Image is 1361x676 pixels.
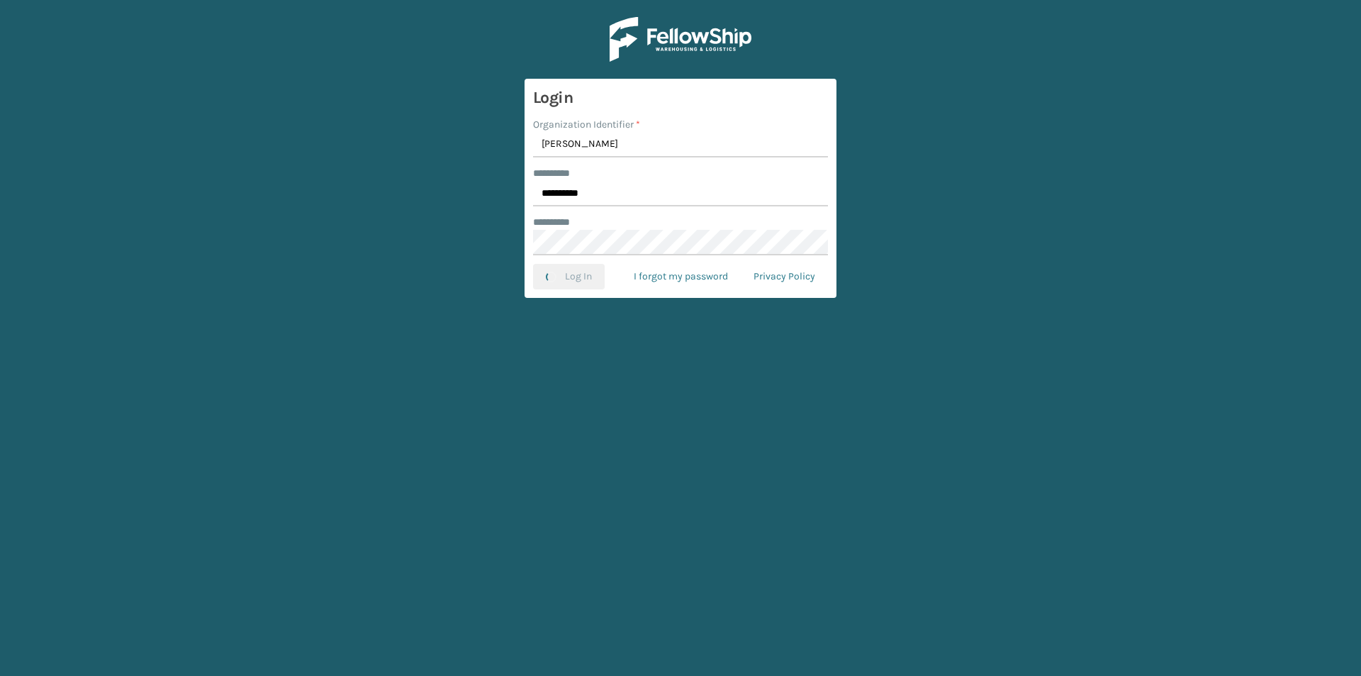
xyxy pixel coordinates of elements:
[533,87,828,109] h3: Login
[741,264,828,289] a: Privacy Policy
[621,264,741,289] a: I forgot my password
[533,117,640,132] label: Organization Identifier
[533,264,605,289] button: Log In
[610,17,751,62] img: Logo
